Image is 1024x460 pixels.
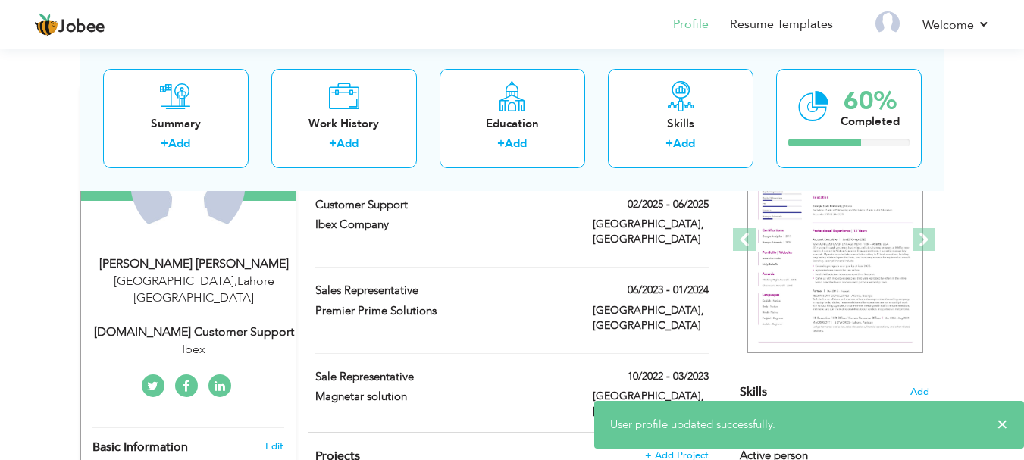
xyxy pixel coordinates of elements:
[610,417,775,432] span: User profile updated successfully.
[730,16,833,33] a: Resume Templates
[841,88,900,113] div: 60%
[593,303,709,333] label: [GEOGRAPHIC_DATA], [GEOGRAPHIC_DATA]
[161,136,168,152] label: +
[283,115,405,131] div: Work History
[92,273,296,308] div: [GEOGRAPHIC_DATA] Lahore [GEOGRAPHIC_DATA]
[92,441,188,455] span: Basic Information
[875,11,900,36] img: Profile Img
[115,115,236,131] div: Summary
[910,385,929,399] span: Add
[337,136,359,151] a: Add
[34,13,58,37] img: jobee.io
[329,136,337,152] label: +
[92,341,296,358] div: Ibex
[593,217,709,247] label: [GEOGRAPHIC_DATA], [GEOGRAPHIC_DATA]
[505,136,527,151] a: Add
[497,136,505,152] label: +
[673,16,709,33] a: Profile
[315,303,570,319] label: Premier Prime Solutions
[997,417,1008,432] span: ×
[315,217,570,233] label: Ibex Company
[452,115,573,131] div: Education
[841,113,900,129] div: Completed
[265,440,283,453] a: Edit
[922,16,990,34] a: Welcome
[628,369,709,384] label: 10/2022 - 03/2023
[315,197,570,213] label: Customer Support
[628,197,709,212] label: 02/2025 - 06/2025
[92,255,296,273] div: [PERSON_NAME] [PERSON_NAME]
[620,115,741,131] div: Skills
[315,283,570,299] label: Sales Representative
[740,383,767,400] span: Skills
[34,13,105,37] a: Jobee
[315,369,570,385] label: Sale Representative
[234,273,237,289] span: ,
[628,283,709,298] label: 06/2023 - 01/2024
[58,19,105,36] span: Jobee
[673,136,695,151] a: Add
[593,389,709,419] label: [GEOGRAPHIC_DATA], [GEOGRAPHIC_DATA]
[315,389,570,405] label: Magnetar solution
[665,136,673,152] label: +
[92,324,296,341] div: [DOMAIN_NAME] Customer Support
[168,136,190,151] a: Add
